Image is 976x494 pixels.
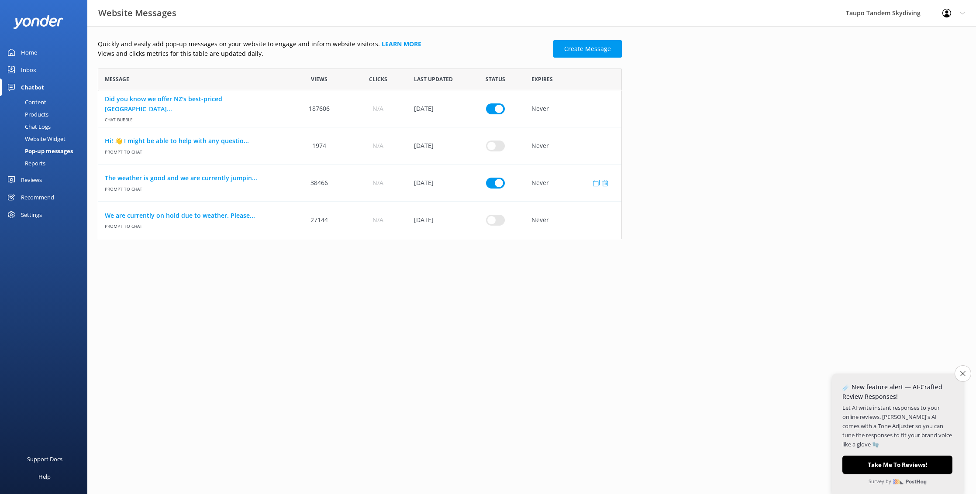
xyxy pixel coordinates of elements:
[21,44,37,61] div: Home
[407,202,466,239] div: 20 Sep 2025
[21,206,42,223] div: Settings
[525,165,621,202] div: Never
[98,202,622,239] div: row
[105,146,283,155] span: Prompt to Chat
[5,120,87,133] a: Chat Logs
[5,145,87,157] a: Pop-up messages
[5,157,45,169] div: Reports
[525,90,621,127] div: Never
[372,215,383,225] span: N/A
[105,183,283,192] span: Prompt to Chat
[531,75,553,83] span: Expires
[382,40,421,48] a: Learn more
[98,39,548,49] p: Quickly and easily add pop-up messages on your website to engage and inform website visitors.
[38,468,51,485] div: Help
[525,202,621,239] div: Never
[105,94,283,114] a: Did you know we offer NZ's best-priced [GEOGRAPHIC_DATA]...
[5,108,87,120] a: Products
[553,40,622,58] a: Create Message
[5,96,46,108] div: Content
[21,171,42,189] div: Reviews
[486,75,505,83] span: Status
[372,104,383,113] span: N/A
[369,75,387,83] span: Clicks
[372,178,383,188] span: N/A
[27,450,62,468] div: Support Docs
[290,90,348,127] div: 187606
[98,90,622,239] div: grid
[21,79,44,96] div: Chatbot
[98,165,622,202] div: row
[21,61,36,79] div: Inbox
[105,220,283,230] span: Prompt to Chat
[5,157,87,169] a: Reports
[105,173,283,183] a: The weather is good and we are currently jumpin...
[290,127,348,165] div: 1974
[525,127,621,165] div: Never
[372,141,383,151] span: N/A
[98,127,622,165] div: row
[414,75,453,83] span: Last updated
[98,90,622,127] div: row
[407,127,466,165] div: 07 May 2025
[98,6,176,20] h3: Website Messages
[21,189,54,206] div: Recommend
[311,75,328,83] span: Views
[407,90,466,127] div: 30 Jan 2025
[5,133,87,145] a: Website Widget
[98,49,548,58] p: Views and clicks metrics for this table are updated daily.
[5,120,51,133] div: Chat Logs
[105,136,283,146] a: Hi! 👋 I might be able to help with any questio...
[13,15,63,29] img: yonder-white-logo.png
[5,133,66,145] div: Website Widget
[290,165,348,202] div: 38466
[5,108,48,120] div: Products
[5,145,73,157] div: Pop-up messages
[5,96,87,108] a: Content
[105,211,283,220] a: We are currently on hold due to weather. Please...
[407,165,466,202] div: 20 Sep 2025
[290,202,348,239] div: 27144
[105,114,283,123] span: Chat bubble
[105,75,129,83] span: Message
